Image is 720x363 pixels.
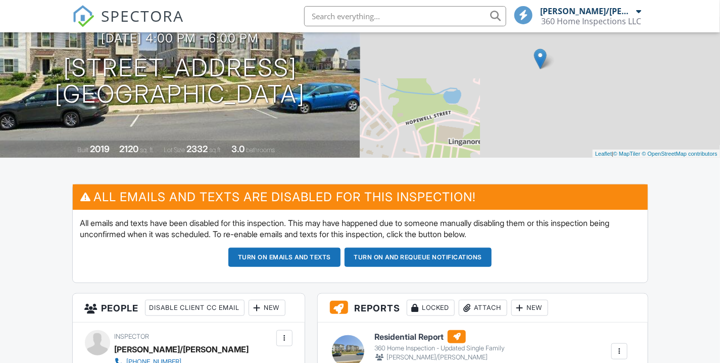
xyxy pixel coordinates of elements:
[511,300,548,316] div: New
[231,144,245,154] div: 3.0
[164,146,185,154] span: Lot Size
[77,146,88,154] span: Built
[101,31,259,45] h3: [DATE] 4:00 pm - 6:00 pm
[119,144,138,154] div: 2120
[541,6,634,16] div: [PERSON_NAME]/[PERSON_NAME]
[80,217,640,240] p: All emails and texts have been disabled for this inspection. This may have happened due to someon...
[228,248,341,267] button: Turn on emails and texts
[140,146,154,154] span: sq. ft.
[304,6,506,26] input: Search everything...
[145,300,245,316] div: Disable Client CC Email
[318,294,648,323] h3: Reports
[595,151,612,157] a: Leaflet
[249,300,285,316] div: New
[55,55,305,108] h1: [STREET_ADDRESS] [GEOGRAPHIC_DATA]
[115,333,150,340] span: Inspector
[90,144,110,154] div: 2019
[374,330,505,343] h6: Residential Report
[459,300,507,316] div: Attach
[209,146,222,154] span: sq.ft.
[407,300,455,316] div: Locked
[115,342,249,357] div: [PERSON_NAME]/[PERSON_NAME]
[73,185,648,209] h3: All emails and texts are disabled for this inspection!
[642,151,717,157] a: © OpenStreetMap contributors
[374,352,505,362] div: [PERSON_NAME]/[PERSON_NAME]
[246,146,275,154] span: bathrooms
[72,14,184,35] a: SPECTORA
[72,5,94,27] img: The Best Home Inspection Software - Spectora
[374,344,505,352] div: 360 Home Inspection - Updated Single Family
[613,151,641,157] a: © MapTiler
[102,5,184,26] span: SPECTORA
[542,16,642,26] div: 360 Home Inspections LLC
[73,294,305,323] h3: People
[186,144,208,154] div: 2332
[374,330,505,362] a: Residential Report 360 Home Inspection - Updated Single Family [PERSON_NAME]/[PERSON_NAME]
[345,248,492,267] button: Turn on and Requeue Notifications
[593,150,720,158] div: |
